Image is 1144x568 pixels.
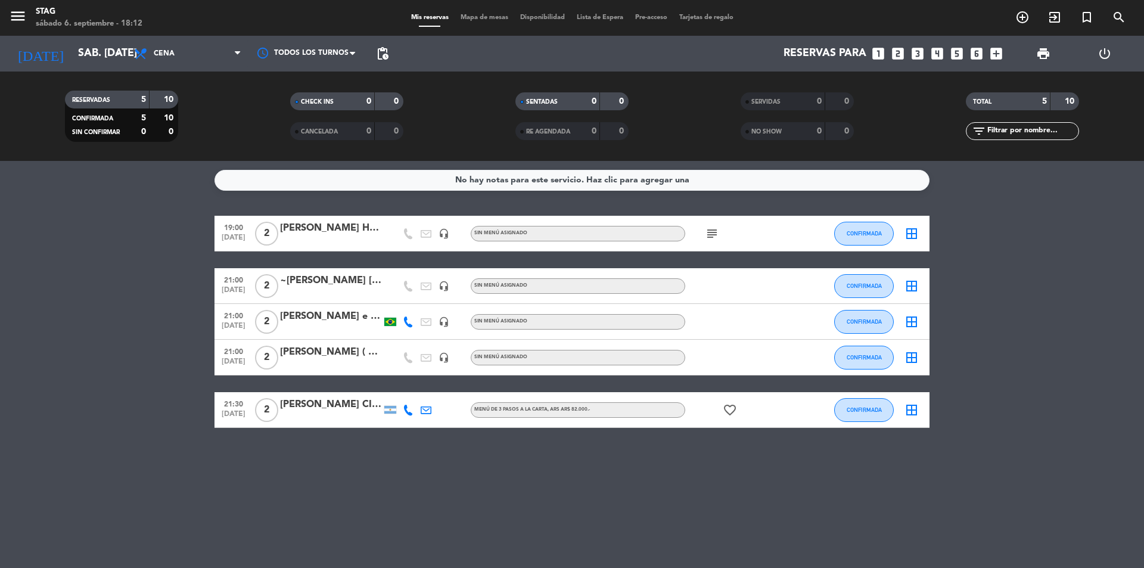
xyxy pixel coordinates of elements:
[705,226,719,241] i: subject
[904,279,919,293] i: border_all
[571,14,629,21] span: Lista de Espera
[673,14,739,21] span: Tarjetas de regalo
[219,358,248,371] span: [DATE]
[904,315,919,329] i: border_all
[1112,10,1126,24] i: search
[141,128,146,136] strong: 0
[1047,10,1062,24] i: exit_to_app
[280,397,381,412] div: [PERSON_NAME] CIRES
[751,99,781,105] span: SERVIDAS
[1080,10,1094,24] i: turned_in_not
[219,322,248,336] span: [DATE]
[969,46,984,61] i: looks_6
[904,403,919,417] i: border_all
[514,14,571,21] span: Disponibilidad
[141,95,146,104] strong: 5
[972,124,986,138] i: filter_list
[834,346,894,370] button: CONFIRMADA
[619,97,626,105] strong: 0
[834,398,894,422] button: CONFIRMADA
[890,46,906,61] i: looks_two
[219,286,248,300] span: [DATE]
[405,14,455,21] span: Mis reservas
[36,6,142,18] div: STAG
[548,407,590,412] span: , ARS AR$ 82.000.-
[817,97,822,105] strong: 0
[394,97,401,105] strong: 0
[844,97,851,105] strong: 0
[834,274,894,298] button: CONFIRMADA
[474,407,590,412] span: Menú de 3 pasos a la Carta
[986,125,1078,138] input: Filtrar por nombre...
[751,129,782,135] span: NO SHOW
[834,310,894,334] button: CONFIRMADA
[301,99,334,105] span: CHECK INS
[72,97,110,103] span: RESERVADAS
[526,99,558,105] span: SENTADAS
[255,222,278,246] span: 2
[219,410,248,424] span: [DATE]
[375,46,390,61] span: pending_actions
[1098,46,1112,61] i: power_settings_new
[219,344,248,358] span: 21:00
[164,95,176,104] strong: 10
[1036,46,1050,61] span: print
[910,46,925,61] i: looks_3
[904,350,919,365] i: border_all
[949,46,965,61] i: looks_5
[1065,97,1077,105] strong: 10
[619,127,626,135] strong: 0
[255,310,278,334] span: 2
[439,228,449,239] i: headset_mic
[592,127,596,135] strong: 0
[474,231,527,235] span: Sin menú asignado
[72,116,113,122] span: CONFIRMADA
[474,355,527,359] span: Sin menú asignado
[592,97,596,105] strong: 0
[219,396,248,410] span: 21:30
[474,319,527,324] span: Sin menú asignado
[817,127,822,135] strong: 0
[784,48,866,60] span: Reservas para
[439,316,449,327] i: headset_mic
[455,14,514,21] span: Mapa de mesas
[834,222,894,246] button: CONFIRMADA
[844,127,851,135] strong: 0
[366,97,371,105] strong: 0
[847,354,882,361] span: CONFIRMADA
[280,273,381,288] div: ~[PERSON_NAME] [PERSON_NAME] Huesped # 12
[255,398,278,422] span: 2
[847,318,882,325] span: CONFIRMADA
[154,49,175,58] span: Cena
[255,274,278,298] span: 2
[1074,36,1135,72] div: LOG OUT
[111,46,125,61] i: arrow_drop_down
[72,129,120,135] span: SIN CONFIRMAR
[219,234,248,247] span: [DATE]
[526,129,570,135] span: RE AGENDADA
[847,230,882,237] span: CONFIRMADA
[219,308,248,322] span: 21:00
[871,46,886,61] i: looks_one
[929,46,945,61] i: looks_4
[439,281,449,291] i: headset_mic
[301,129,338,135] span: CANCELADA
[474,283,527,288] span: Sin menú asignado
[439,352,449,363] i: headset_mic
[455,173,689,187] div: No hay notas para este servicio. Haz clic para agregar una
[1042,97,1047,105] strong: 5
[366,127,371,135] strong: 0
[164,114,176,122] strong: 10
[9,7,27,25] i: menu
[9,41,72,67] i: [DATE]
[904,226,919,241] i: border_all
[219,272,248,286] span: 21:00
[280,344,381,360] div: [PERSON_NAME] ( NOCHE CHARMING )
[847,406,882,413] span: CONFIRMADA
[988,46,1004,61] i: add_box
[847,283,882,289] span: CONFIRMADA
[280,309,381,324] div: [PERSON_NAME] e [PERSON_NAME]
[280,221,381,236] div: [PERSON_NAME] Huesped
[723,403,737,417] i: favorite_border
[219,220,248,234] span: 19:00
